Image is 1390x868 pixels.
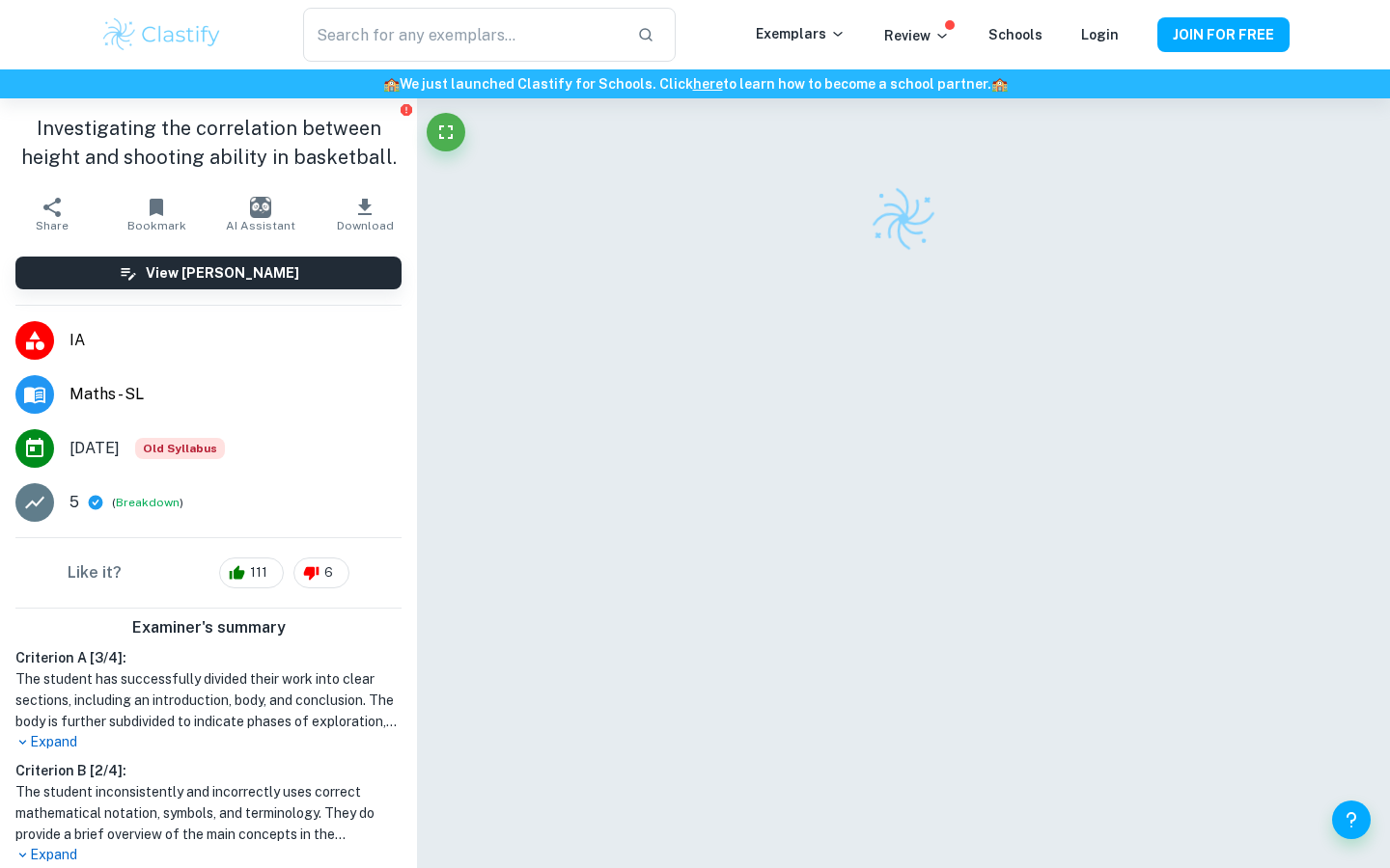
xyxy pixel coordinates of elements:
[15,760,402,781] h6: Criterion B [ 2 / 4 ]:
[69,491,79,514] p: 5
[293,557,349,588] div: 6
[427,113,465,151] button: Fullscreen
[1332,800,1371,839] button: Help and Feedback
[8,616,409,639] h6: Examiner's summary
[250,197,271,218] img: AI Assistant
[15,647,402,668] h6: Criterion A [ 3 / 4 ]:
[146,262,299,284] h6: View [PERSON_NAME]
[208,187,313,241] button: AI Assistant
[1157,17,1290,52] button: JOIN FOR FREE
[239,563,278,583] span: 111
[69,329,402,352] span: IA
[693,76,723,92] a: here
[127,219,186,232] span: Bookmark
[15,781,402,845] h1: The student inconsistently and incorrectly uses correct mathematical notation, symbols, and termi...
[991,76,1008,92] span: 🏫
[69,437,120,460] span: [DATE]
[313,187,417,241] button: Download
[15,668,402,732] h1: The student has successfully divided their work into clear sections, including an introduction, b...
[303,8,622,62] input: Search for any exemplars...
[226,219,295,232] span: AI Assistant
[104,187,208,241] button: Bookmark
[36,219,69,232] span: Share
[399,102,413,117] button: Report issue
[1081,27,1119,42] a: Login
[15,114,402,172] h1: Investigating the correlation between height and shooting ability in basketball.
[15,257,402,289] button: View [PERSON_NAME]
[988,27,1042,42] a: Schools
[314,563,344,583] span: 6
[68,561,122,584] h6: Like it?
[756,23,846,44] p: Exemplars
[383,76,400,92] span: 🏫
[135,438,225,459] span: Old Syllabus
[116,494,180,511] button: Breakdown
[867,182,940,256] img: Clastify logo
[69,383,402,406] span: Maths - SL
[4,73,1386,95] h6: We just launched Clastify for Schools. Click to learn how to become a school partner.
[884,25,950,46] p: Review
[112,494,183,512] span: ( )
[15,732,402,752] p: Expand
[15,845,402,865] p: Expand
[135,438,225,459] div: Although this IA is written for the old math syllabus (last exam in November 2020), the current I...
[219,557,284,588] div: 111
[337,219,394,232] span: Download
[100,15,223,54] img: Clastify logo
